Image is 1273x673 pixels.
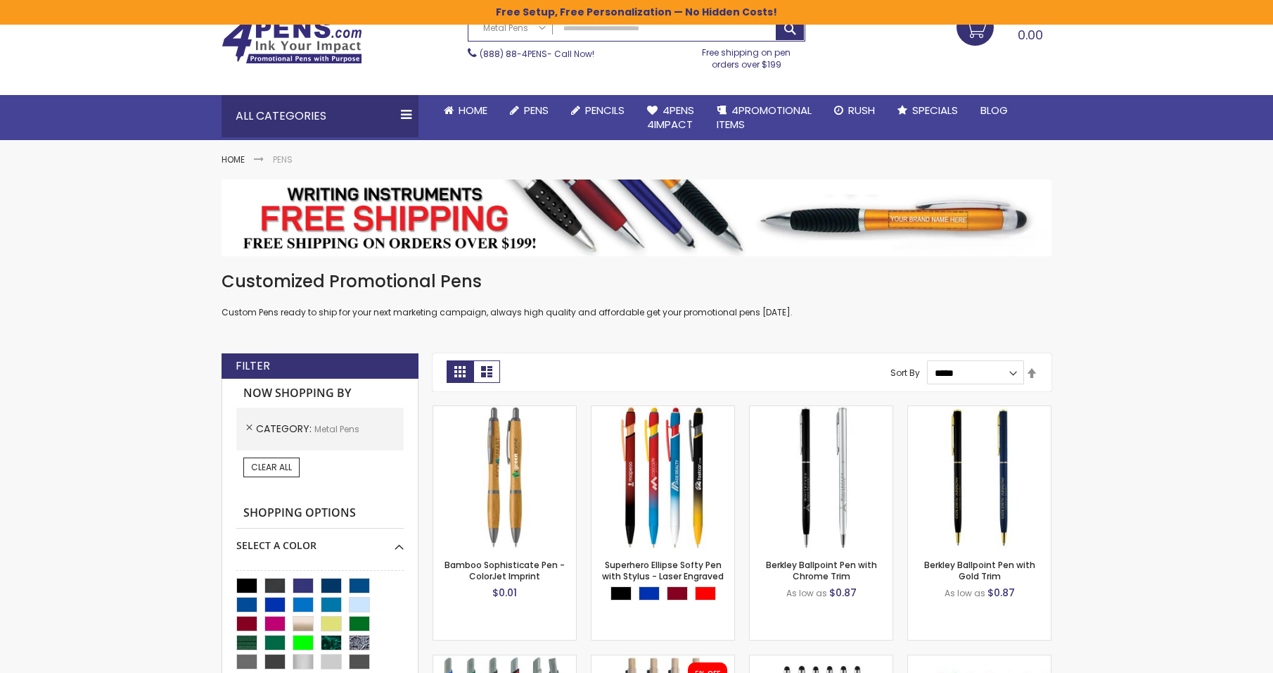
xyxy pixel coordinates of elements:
span: Metal Pens [314,423,359,435]
img: Superhero Ellipse Softy Pen with Stylus - Laser Engraved [591,406,734,549]
div: Burgundy [667,586,688,600]
strong: Now Shopping by [236,379,404,408]
span: - Call Now! [480,48,594,60]
span: Category [256,422,314,436]
label: Sort By [890,367,920,379]
span: 0.00 [1018,26,1043,44]
a: 0.00 0 [957,8,1051,44]
span: Home [459,103,487,118]
a: Pencils [560,95,636,126]
span: $0.01 [492,586,517,600]
a: Blog [969,95,1019,126]
div: Blue [639,586,660,600]
strong: Filter [236,358,270,374]
a: Berkley Ballpoint Pen with Chrome Trim [766,559,877,582]
span: Clear All [251,461,292,473]
a: Clear All [243,458,300,477]
a: Bamboo Sophisticate Pen - ColorJet Imprint [433,405,576,417]
img: 4Pens Custom Pens and Promotional Products [222,19,362,64]
a: Berkley Ballpoint Pen with Chrome Trim [750,405,893,417]
span: Pens [524,103,549,118]
div: Black [610,586,632,600]
strong: Grid [447,360,473,383]
img: Berkley Ballpoint Pen with Gold Trim [908,406,1051,549]
a: Metal Pens [468,16,553,39]
strong: Pens [273,153,293,165]
img: Pens [222,180,1051,256]
iframe: Google Customer Reviews [1157,635,1273,673]
a: 4PROMOTIONALITEMS [705,95,823,141]
img: Berkley Ballpoint Pen with Chrome Trim [750,406,893,549]
span: As low as [945,587,985,599]
span: Pencils [585,103,625,118]
a: Specials [886,95,969,126]
span: 4Pens 4impact [647,103,694,132]
a: Earl Custom Gel Pen [908,655,1051,667]
span: $0.87 [987,586,1015,600]
a: Home [433,95,499,126]
span: 4PROMOTIONAL ITEMS [717,103,812,132]
a: Superhero Ellipse Softy Pen with Stylus - Laser Engraved [591,405,734,417]
div: Select A Color [236,529,404,553]
span: Rush [848,103,875,118]
div: Custom Pens ready to ship for your next marketing campaign, always high quality and affordable ge... [222,270,1051,319]
div: Free shipping on pen orders over $199 [688,42,806,70]
div: Red [695,586,716,600]
span: Specials [912,103,958,118]
a: Rush [823,95,886,126]
a: Berkley Ballpoint Pen with Gold Trim [908,405,1051,417]
span: Blog [980,103,1008,118]
h1: Customized Promotional Pens [222,270,1051,293]
a: Eco-Friendly Aluminum Bali Satin Soft Touch Gel Click Pen [591,655,734,667]
a: Samster Metal Pen [433,655,576,667]
a: Superhero Ellipse Softy Pen with Stylus - Laser Engraved [602,559,724,582]
img: Bamboo Sophisticate Pen - ColorJet Imprint [433,406,576,549]
a: Bamboo Sophisticate Pen - ColorJet Imprint [444,559,565,582]
a: Berkley Ballpoint Pen with Gold Trim [924,559,1035,582]
strong: Shopping Options [236,498,404,529]
a: Home [222,153,245,165]
a: Pens [499,95,560,126]
a: 4Pens4impact [636,95,705,141]
span: As low as [786,587,827,599]
span: Metal Pens [475,23,546,34]
span: $0.87 [829,586,857,600]
div: All Categories [222,95,418,137]
a: (888) 88-4PENS [480,48,547,60]
a: Minnelli Softy Pen with Stylus - Laser Engraved [750,655,893,667]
